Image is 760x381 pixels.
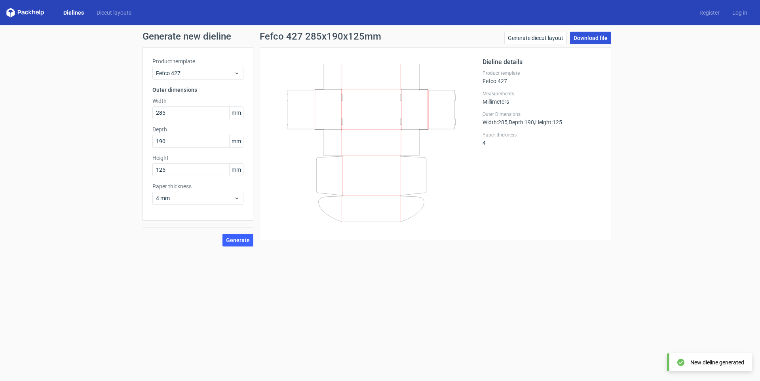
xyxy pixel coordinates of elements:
a: Diecut layouts [90,9,138,17]
span: mm [229,164,243,176]
span: , Height : 125 [534,119,562,125]
label: Depth [152,125,243,133]
a: Generate diecut layout [504,32,567,44]
span: Generate [226,237,250,243]
label: Outer Dimensions [483,111,601,118]
label: Paper thickness [483,132,601,138]
span: mm [229,107,243,119]
span: Fefco 427 [156,69,234,77]
div: 4 [483,132,601,146]
button: Generate [222,234,253,246]
h1: Generate new dieline [142,32,617,41]
label: Product template [152,57,243,65]
label: Measurements [483,91,601,97]
h3: Outer dimensions [152,86,243,94]
a: Dielines [57,9,90,17]
span: , Depth : 190 [507,119,534,125]
label: Height [152,154,243,162]
label: Width [152,97,243,105]
div: Millimeters [483,91,601,105]
div: New dieline generated [690,358,744,366]
a: Register [693,9,726,17]
span: 4 mm [156,194,234,202]
h1: Fefco 427 285x190x125mm [260,32,381,41]
label: Paper thickness [152,182,243,190]
span: Width : 285 [483,119,507,125]
a: Log in [726,9,754,17]
a: Download file [570,32,611,44]
span: mm [229,135,243,147]
h2: Dieline details [483,57,601,67]
div: Fefco 427 [483,70,601,84]
label: Product template [483,70,601,76]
